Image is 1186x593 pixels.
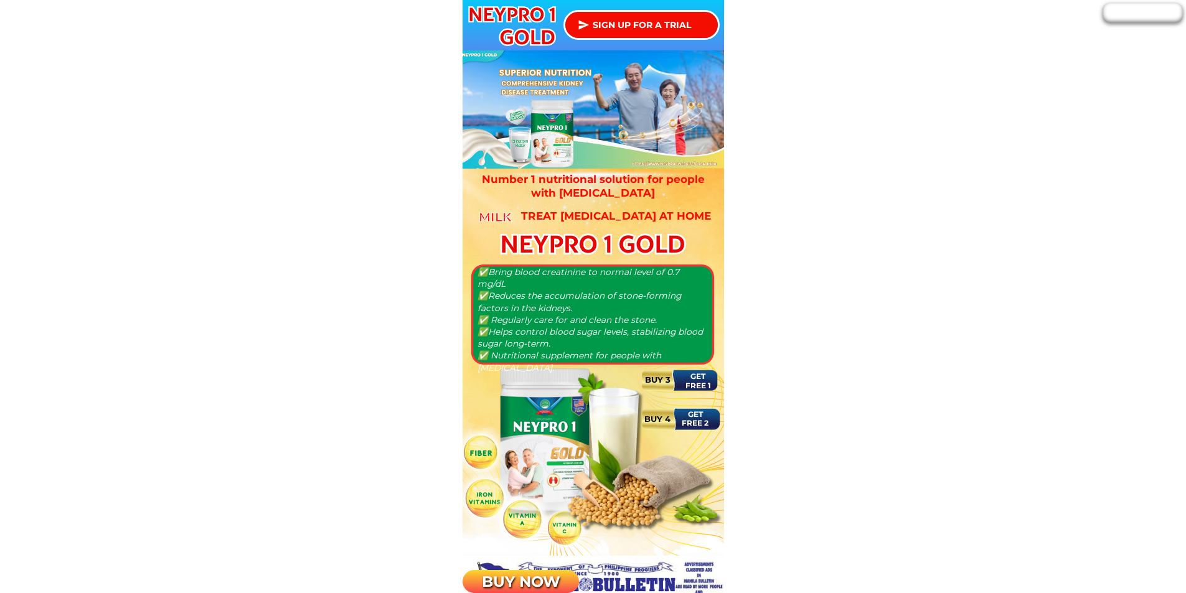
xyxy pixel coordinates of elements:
h3: ✅Bring blood creatinine to normal level of 0.7 mg/dL ✅Reduces the accumulation of stone-forming f... [478,266,707,374]
h3: GET FREE 1 [680,372,716,390]
h3: GET FREE 2 [677,410,713,428]
h3: Number 1 nutritional solution for people with [MEDICAL_DATA] [479,172,707,200]
h3: BUY 3 [638,373,677,386]
h3: milk [478,207,514,227]
h3: BUY 4 [638,413,677,426]
p: SIGN UP FOR A TRIAL [565,12,718,38]
h3: Treat [MEDICAL_DATA] at home [514,209,719,223]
